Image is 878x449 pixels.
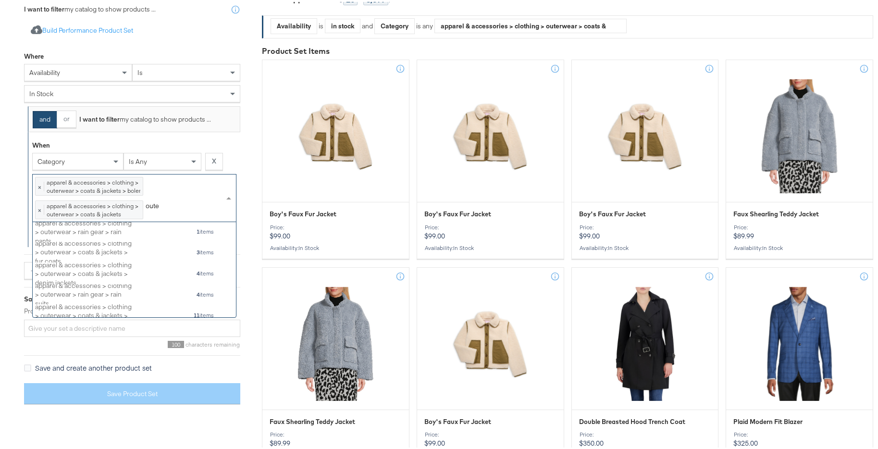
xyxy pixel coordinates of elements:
strong: 4 [197,268,199,275]
div: Where [24,50,44,59]
div: items [196,268,214,275]
div: my catalog to show products ... [76,113,211,122]
button: Build Performance Product Set [24,20,140,38]
div: apparel & accessories > clothing > outerwear > coats & jackets > anorak jackets [35,300,136,327]
div: in stock [325,17,360,31]
div: Availability : [733,243,866,249]
div: Product Set Items [262,44,873,55]
span: in stock [762,242,783,249]
p: $89.99 [270,429,402,446]
span: Save and create another product set [35,361,152,371]
div: apparel & accessories > clothing > outerwear > coats & jackets > denim jackets [35,259,136,286]
p: $99.00 [424,222,556,238]
div: characters remaining [24,339,240,346]
p: $89.99 [733,222,866,238]
div: apparel & accessories > clothing > outerwear > coats & jackets > fur coats [35,237,136,264]
button: X [205,151,223,168]
p: $99.00 [270,222,402,238]
span: Boy's Faux Fur Jacket [424,208,491,217]
div: Price: [733,429,866,436]
p: $350.00 [579,429,711,446]
span: in stock [29,87,53,96]
div: apparel & accessories > clothing > outerwear > rain gear > rain suits [35,279,136,306]
p: $99.00 [579,222,711,238]
div: is any [415,20,434,29]
div: items [196,247,214,254]
span: is any [129,155,147,164]
input: Give your set a descriptive name [24,318,240,336]
div: and [362,16,627,32]
button: or [57,109,76,126]
div: apparel & accessories > clothing > outerwear > coats & jackets > boleros, apparel & accessories >... [435,17,626,31]
div: my catalog to show products ... [24,3,156,12]
div: Price: [424,429,556,436]
div: Availability : [579,243,711,249]
span: in stock [608,242,629,249]
span: Plaid Modern Fit Blazer [733,415,803,424]
span: Double Breasted Hood Trench Coat [579,415,685,424]
span: Boy's Faux Fur Jacket [424,415,491,424]
span: in stock [298,242,319,249]
button: + Add Another Catalog Filter [24,260,121,277]
div: items [196,289,214,296]
span: in stock [453,242,474,249]
button: and [33,109,57,126]
div: apparel & accessories > clothing > outerwear > coats & jackets > boleros [47,176,148,192]
p: $325.00 [733,429,866,446]
span: Boy's Faux Fur Jacket [579,208,646,217]
strong: 3 [197,247,199,254]
span: category [37,155,65,164]
div: Save Your Set [24,293,240,302]
strong: I want to filter [79,113,120,122]
div: apparel & accessories > clothing > outerwear > rain gear > rain pants [35,216,136,243]
span: Faux Shearling Teddy Jacket [733,208,819,217]
span: Faux Shearling Teddy Jacket [270,415,355,424]
div: grid [33,220,236,316]
span: × [36,180,44,189]
strong: X [212,155,216,164]
div: Price: [270,429,402,436]
strong: 1 [197,226,199,233]
div: When [32,139,50,148]
div: Availability : [270,243,402,249]
span: 100 [168,339,184,346]
span: × [36,203,44,212]
div: Price: [733,222,866,229]
div: Price: [424,222,556,229]
div: is [317,20,325,29]
div: items [196,226,214,233]
div: Price: [270,222,402,229]
label: Product Set Name: [24,305,240,314]
strong: 4 [197,289,199,296]
span: availability [29,66,60,75]
p: $99.00 [424,429,556,446]
div: Availability [271,17,317,32]
strong: I want to filter [24,3,64,12]
div: items [193,310,214,317]
div: Price: [579,429,711,436]
div: Price: [579,222,711,229]
span: is [137,66,143,75]
span: Boy's Faux Fur Jacket [270,208,336,217]
div: apparel & accessories > clothing > outerwear > coats & jackets [47,200,148,216]
div: Category [375,17,414,32]
strong: 11 [194,310,199,317]
div: Availability : [424,243,556,249]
